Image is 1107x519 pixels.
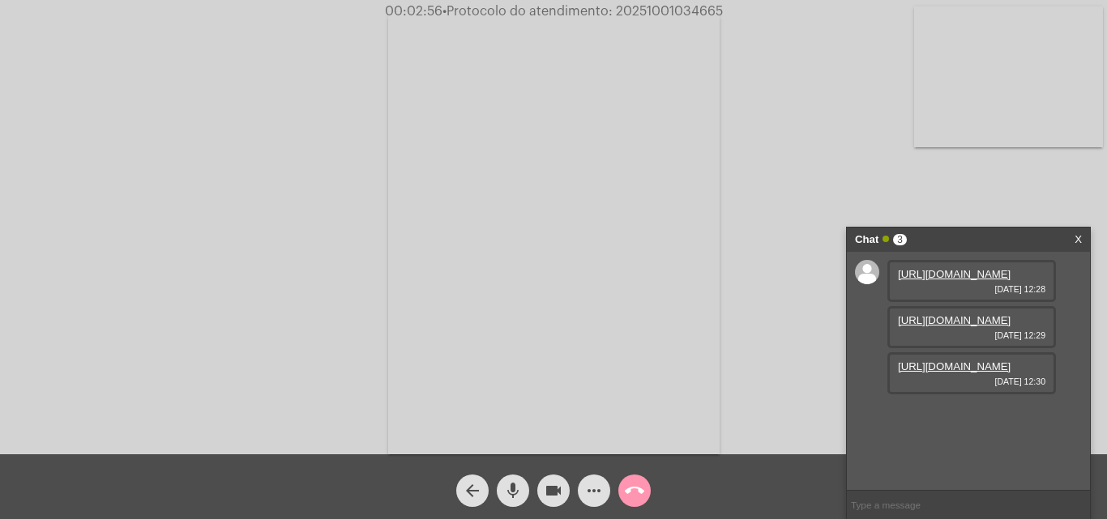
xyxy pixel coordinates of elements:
[503,481,523,500] mat-icon: mic
[898,330,1045,340] span: [DATE] 12:29
[855,228,878,252] strong: Chat
[385,5,442,18] span: 00:02:56
[898,314,1011,326] a: [URL][DOMAIN_NAME]
[584,481,604,500] mat-icon: more_horiz
[893,234,907,245] span: 3
[544,481,563,500] mat-icon: videocam
[625,481,644,500] mat-icon: call_end
[463,481,482,500] mat-icon: arrow_back
[898,284,1045,294] span: [DATE] 12:28
[898,376,1045,386] span: [DATE] 12:30
[847,491,1090,519] input: Type a message
[1075,228,1082,252] a: X
[898,268,1011,280] a: [URL][DOMAIN_NAME]
[442,5,447,18] span: •
[883,236,889,242] span: Online
[898,360,1011,372] a: [URL][DOMAIN_NAME]
[442,5,723,18] span: Protocolo do atendimento: 20251001034665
